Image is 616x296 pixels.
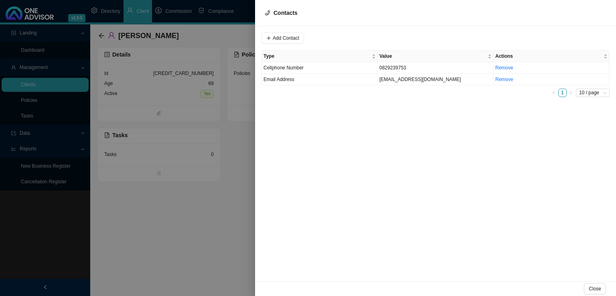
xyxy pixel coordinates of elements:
span: Contacts [274,10,298,16]
th: Actions [494,51,610,62]
span: Type [263,52,370,60]
li: 1 [558,89,567,97]
span: Actions [495,52,602,60]
span: left [552,91,556,95]
td: [EMAIL_ADDRESS][DOMAIN_NAME] [378,74,494,85]
span: Close [589,285,601,293]
span: Add Contact [273,34,299,42]
div: Page Size [576,89,610,97]
span: right [569,91,573,95]
a: Remove [495,65,513,71]
li: Next Page [567,89,575,97]
span: phone [265,10,270,16]
span: Value [379,52,486,60]
span: Email Address [263,77,294,82]
span: 10 / page [579,89,606,97]
button: Close [584,283,606,294]
li: Previous Page [550,89,558,97]
button: left [550,89,558,97]
td: 0829239753 [378,62,494,74]
button: right [567,89,575,97]
th: Value [378,51,494,62]
a: 1 [559,89,566,97]
th: Type [262,51,378,62]
button: Add Contact [261,32,304,44]
span: Cellphone Number [263,65,304,71]
a: Remove [495,77,513,82]
span: plus [266,36,271,41]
